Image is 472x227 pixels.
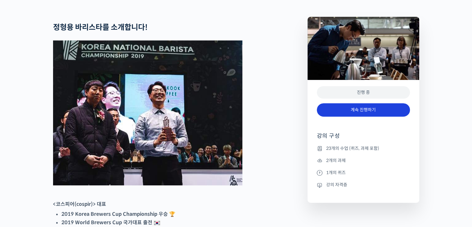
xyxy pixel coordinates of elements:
a: 계속 진행하기 [317,103,410,117]
li: 23개의 수업 (퀴즈, 과제 포함) [317,145,410,152]
a: 설정 [80,175,119,191]
h4: 강의 구성 [317,132,410,145]
span: 설정 [96,185,103,190]
a: 홈 [2,175,41,191]
span: 대화 [57,185,64,190]
img: 🇰🇷 [153,219,161,227]
strong: <코스피어(cospir)> 대표 [53,201,106,207]
li: 1개의 퀴즈 [317,169,410,176]
strong: 2019 Korea Brewers Cup Championship 우승 🏆 [61,211,175,217]
a: 대화 [41,175,80,191]
div: 진행 중 [317,86,410,99]
li: 2개의 과제 [317,157,410,164]
span: 홈 [20,185,23,190]
li: 강의 자격증 [317,181,410,189]
strong: 정형용 바리스타를 소개합니다! [53,23,148,32]
strong: 2019 World Brewers Cup 국가대표 출전 [61,219,162,226]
